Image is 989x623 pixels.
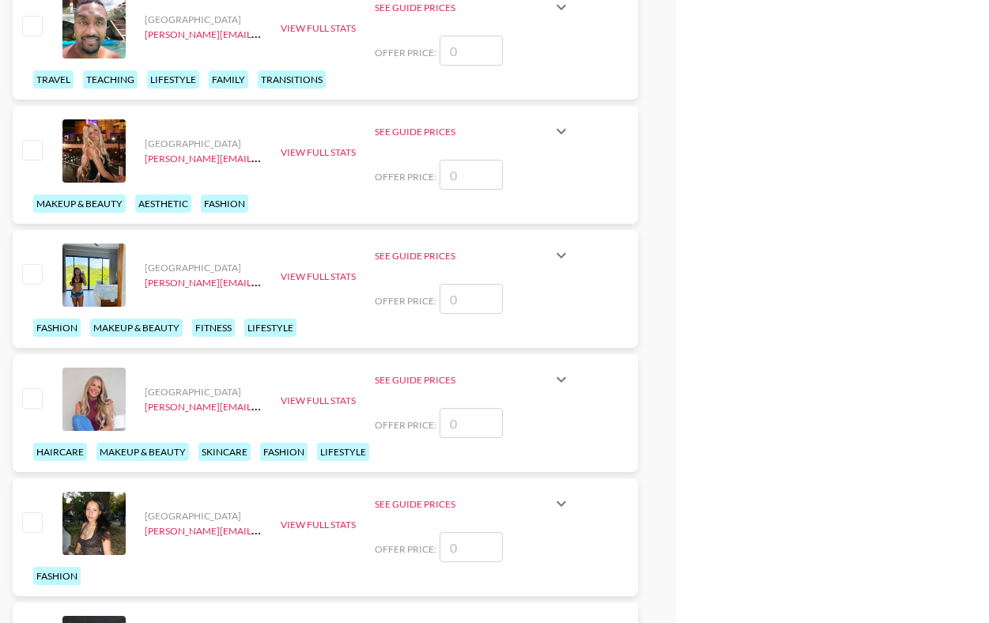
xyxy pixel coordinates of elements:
input: 0 [440,284,503,314]
div: See Guide Prices [375,374,552,386]
a: [PERSON_NAME][EMAIL_ADDRESS][PERSON_NAME][DOMAIN_NAME] [145,398,454,413]
span: Offer Price: [375,47,436,59]
input: 0 [440,408,503,438]
button: View Full Stats [281,22,356,34]
div: makeup & beauty [33,194,126,213]
span: Offer Price: [375,171,436,183]
button: View Full Stats [281,519,356,530]
div: See Guide Prices [375,485,571,523]
input: 0 [440,160,503,190]
div: See Guide Prices [375,2,552,13]
button: View Full Stats [281,270,356,282]
div: [GEOGRAPHIC_DATA] [145,510,262,522]
div: See Guide Prices [375,236,571,274]
span: Offer Price: [375,543,436,555]
a: [PERSON_NAME][EMAIL_ADDRESS][PERSON_NAME][DOMAIN_NAME] [145,25,454,40]
div: skincare [198,443,251,461]
button: View Full Stats [281,395,356,406]
div: makeup & beauty [96,443,189,461]
button: View Full Stats [281,146,356,158]
span: Offer Price: [375,295,436,307]
div: travel [33,70,74,89]
div: haircare [33,443,87,461]
div: [GEOGRAPHIC_DATA] [145,262,262,274]
div: transitions [258,70,326,89]
div: [GEOGRAPHIC_DATA] [145,138,262,149]
div: lifestyle [244,319,296,337]
div: fashion [33,567,81,585]
div: See Guide Prices [375,498,552,510]
a: [PERSON_NAME][EMAIL_ADDRESS][PERSON_NAME][DOMAIN_NAME] [145,274,454,289]
div: fashion [33,319,81,337]
a: [PERSON_NAME][EMAIL_ADDRESS][PERSON_NAME][DOMAIN_NAME] [145,149,454,164]
div: fashion [260,443,308,461]
div: aesthetic [135,194,191,213]
div: teaching [83,70,138,89]
div: [GEOGRAPHIC_DATA] [145,13,262,25]
div: See Guide Prices [375,126,552,138]
div: See Guide Prices [375,361,571,398]
div: lifestyle [147,70,199,89]
a: [PERSON_NAME][EMAIL_ADDRESS][PERSON_NAME][DOMAIN_NAME] [145,522,454,537]
div: fitness [192,319,235,337]
input: 0 [440,36,503,66]
div: fashion [201,194,248,213]
div: See Guide Prices [375,112,571,150]
div: [GEOGRAPHIC_DATA] [145,386,262,398]
span: Offer Price: [375,419,436,431]
div: lifestyle [317,443,369,461]
input: 0 [440,532,503,562]
div: family [209,70,248,89]
div: See Guide Prices [375,250,552,262]
div: makeup & beauty [90,319,183,337]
